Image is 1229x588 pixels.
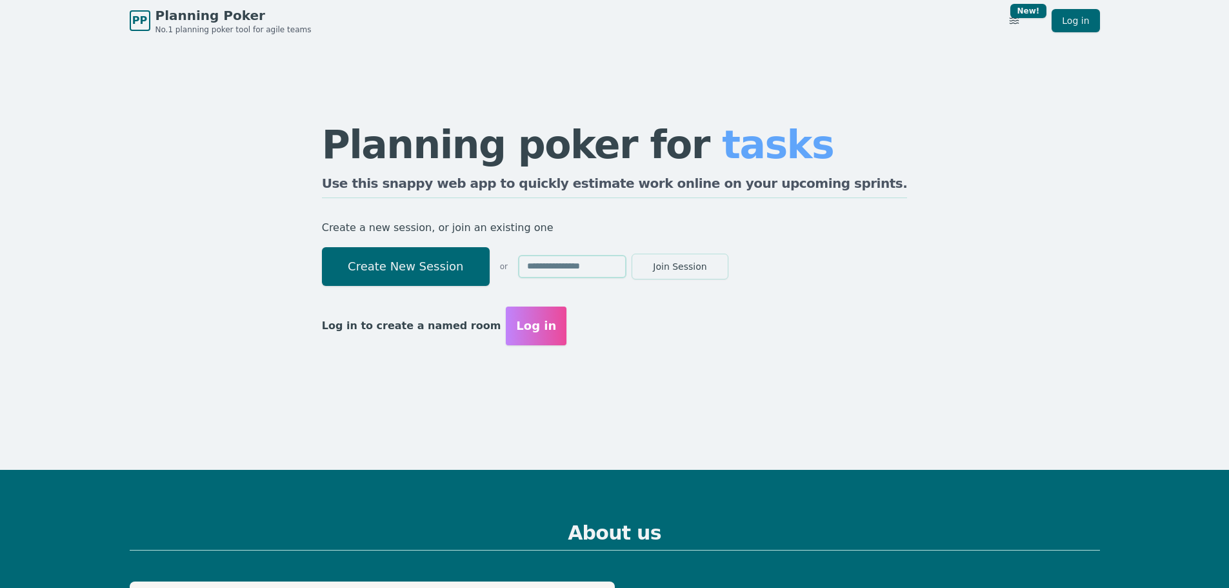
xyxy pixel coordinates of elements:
span: No.1 planning poker tool for agile teams [155,25,312,35]
button: Log in [506,307,566,345]
p: Create a new session, or join an existing one [322,219,908,237]
button: New! [1003,9,1026,32]
h2: About us [130,522,1100,551]
h2: Use this snappy web app to quickly estimate work online on your upcoming sprints. [322,174,908,198]
a: Log in [1052,9,1099,32]
span: tasks [722,122,834,167]
div: New! [1010,4,1047,18]
button: Create New Session [322,247,490,286]
a: PPPlanning PokerNo.1 planning poker tool for agile teams [130,6,312,35]
h1: Planning poker for [322,125,908,164]
span: Log in [516,317,556,335]
p: Log in to create a named room [322,317,501,335]
span: or [500,261,508,272]
button: Join Session [632,254,728,279]
span: Planning Poker [155,6,312,25]
span: PP [132,13,147,28]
